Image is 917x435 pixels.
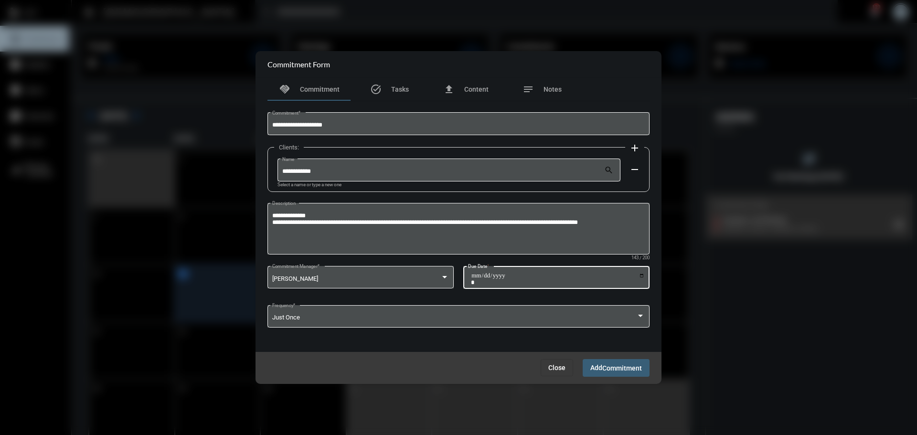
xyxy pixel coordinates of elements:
[548,364,565,371] span: Close
[590,364,642,371] span: Add
[443,84,455,95] mat-icon: file_upload
[274,144,304,151] label: Clients:
[602,364,642,372] span: Commitment
[267,60,330,69] h2: Commitment Form
[464,85,489,93] span: Content
[391,85,409,93] span: Tasks
[277,182,341,188] mat-hint: Select a name or type a new one
[629,164,640,175] mat-icon: remove
[522,84,534,95] mat-icon: notes
[604,165,616,177] mat-icon: search
[541,359,573,376] button: Close
[279,84,290,95] mat-icon: handshake
[300,85,340,93] span: Commitment
[272,314,300,321] span: Just Once
[370,84,382,95] mat-icon: task_alt
[583,359,650,377] button: AddCommitment
[631,255,650,261] mat-hint: 143 / 200
[629,142,640,154] mat-icon: add
[544,85,562,93] span: Notes
[272,275,318,282] span: [PERSON_NAME]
